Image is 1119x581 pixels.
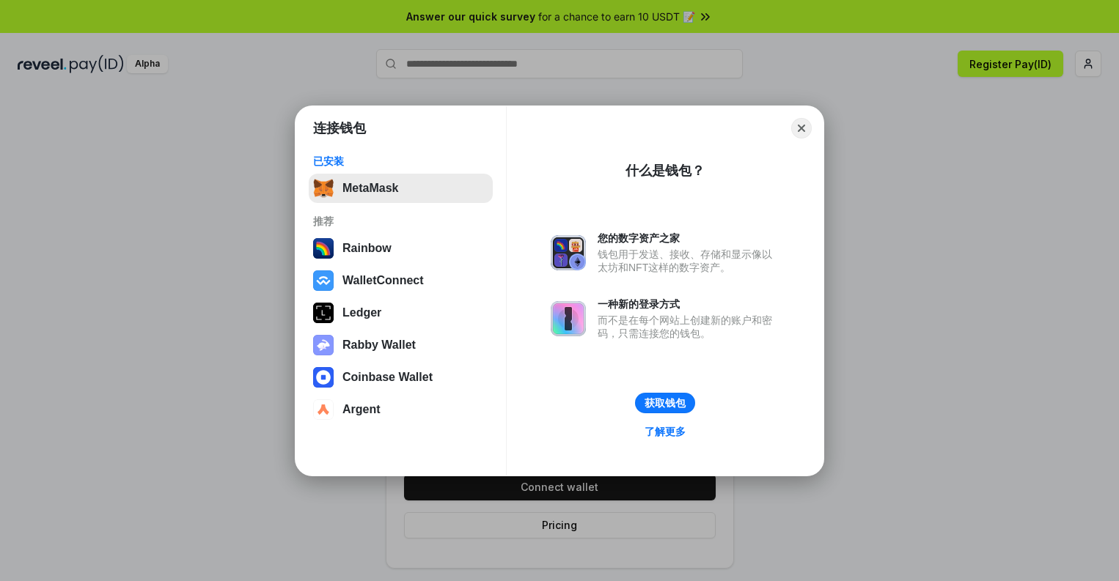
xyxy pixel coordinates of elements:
button: Argent [309,395,493,424]
div: WalletConnect [342,274,424,287]
img: svg+xml,%3Csvg%20width%3D%22120%22%20height%3D%22120%22%20viewBox%3D%220%200%20120%20120%22%20fil... [313,238,334,259]
button: Close [791,118,812,138]
img: svg+xml,%3Csvg%20xmlns%3D%22http%3A%2F%2Fwww.w3.org%2F2000%2Fsvg%22%20fill%3D%22none%22%20viewBox... [551,235,586,270]
div: 获取钱包 [645,396,686,410]
button: Rabby Wallet [309,330,493,360]
div: Rabby Wallet [342,338,416,352]
div: Rainbow [342,242,392,255]
div: MetaMask [342,182,398,195]
div: 您的数字资产之家 [598,232,779,245]
img: svg+xml,%3Csvg%20width%3D%2228%22%20height%3D%2228%22%20viewBox%3D%220%200%2028%2028%22%20fill%3D... [313,367,334,388]
div: 什么是钱包？ [625,162,705,180]
div: 钱包用于发送、接收、存储和显示像以太坊和NFT这样的数字资产。 [598,248,779,274]
button: 获取钱包 [635,393,695,413]
img: svg+xml,%3Csvg%20fill%3D%22none%22%20height%3D%2233%22%20viewBox%3D%220%200%2035%2033%22%20width%... [313,178,334,199]
div: 已安装 [313,155,488,168]
button: MetaMask [309,174,493,203]
img: svg+xml,%3Csvg%20xmlns%3D%22http%3A%2F%2Fwww.w3.org%2F2000%2Fsvg%22%20width%3D%2228%22%20height%3... [313,303,334,323]
a: 了解更多 [636,422,694,441]
img: svg+xml,%3Csvg%20width%3D%2228%22%20height%3D%2228%22%20viewBox%3D%220%200%2028%2028%22%20fill%3D... [313,270,334,291]
button: WalletConnect [309,266,493,295]
img: svg+xml,%3Csvg%20xmlns%3D%22http%3A%2F%2Fwww.w3.org%2F2000%2Fsvg%22%20fill%3D%22none%22%20viewBox... [313,335,334,355]
div: Ledger [342,306,381,319]
div: 而不是在每个网站上创建新的账户和密码，只需连接您的钱包。 [598,314,779,340]
button: Ledger [309,298,493,327]
div: 一种新的登录方式 [598,297,779,311]
div: 推荐 [313,215,488,228]
button: Rainbow [309,234,493,263]
h1: 连接钱包 [313,119,366,137]
div: Coinbase Wallet [342,371,433,384]
img: svg+xml,%3Csvg%20width%3D%2228%22%20height%3D%2228%22%20viewBox%3D%220%200%2028%2028%22%20fill%3D... [313,399,334,420]
div: 了解更多 [645,425,686,438]
button: Coinbase Wallet [309,363,493,392]
div: Argent [342,403,381,416]
img: svg+xml,%3Csvg%20xmlns%3D%22http%3A%2F%2Fwww.w3.org%2F2000%2Fsvg%22%20fill%3D%22none%22%20viewBox... [551,301,586,336]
